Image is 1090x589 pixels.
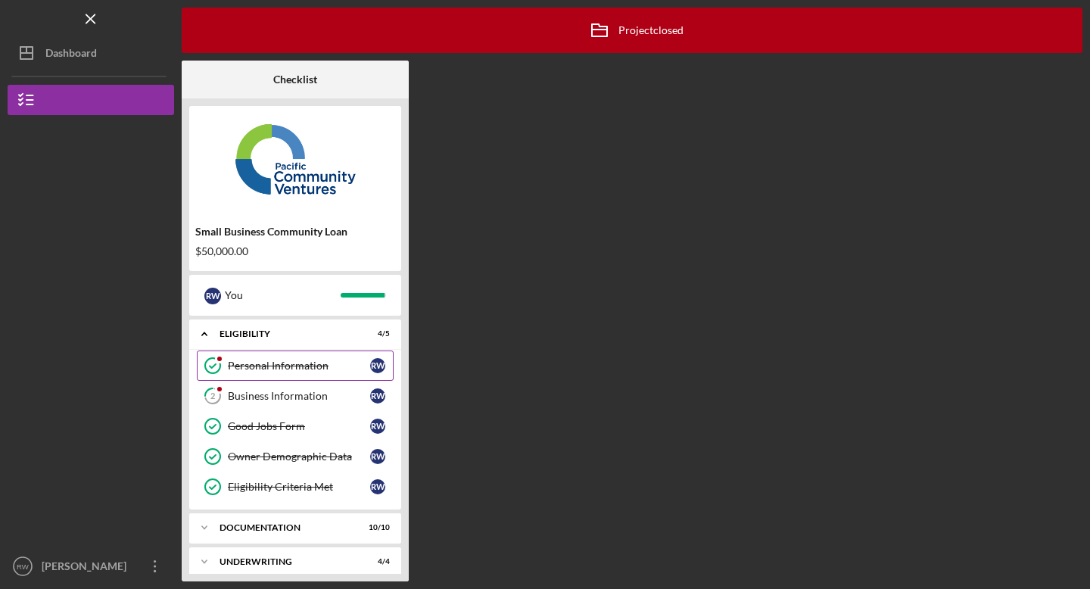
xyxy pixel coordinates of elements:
[204,288,221,304] div: R W
[210,391,215,401] tspan: 2
[370,358,385,373] div: R W
[228,420,370,432] div: Good Jobs Form
[363,523,390,532] div: 10 / 10
[195,226,395,238] div: Small Business Community Loan
[197,381,394,411] a: 2Business InformationRW
[273,73,317,86] b: Checklist
[370,388,385,404] div: R W
[228,390,370,402] div: Business Information
[8,38,174,68] button: Dashboard
[8,551,174,581] button: RW[PERSON_NAME]
[228,360,370,372] div: Personal Information
[17,563,30,571] text: RW
[220,329,352,338] div: Eligibility
[581,11,684,49] div: Project closed
[197,472,394,502] a: Eligibility Criteria MetRW
[363,329,390,338] div: 4 / 5
[220,557,352,566] div: Underwriting
[370,419,385,434] div: R W
[45,38,97,72] div: Dashboard
[38,551,136,585] div: [PERSON_NAME]
[225,282,341,308] div: You
[363,557,390,566] div: 4 / 4
[197,441,394,472] a: Owner Demographic DataRW
[195,245,395,257] div: $50,000.00
[189,114,401,204] img: Product logo
[370,449,385,464] div: R W
[228,450,370,463] div: Owner Demographic Data
[197,351,394,381] a: Personal InformationRW
[370,479,385,494] div: R W
[197,411,394,441] a: Good Jobs FormRW
[228,481,370,493] div: Eligibility Criteria Met
[220,523,352,532] div: Documentation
